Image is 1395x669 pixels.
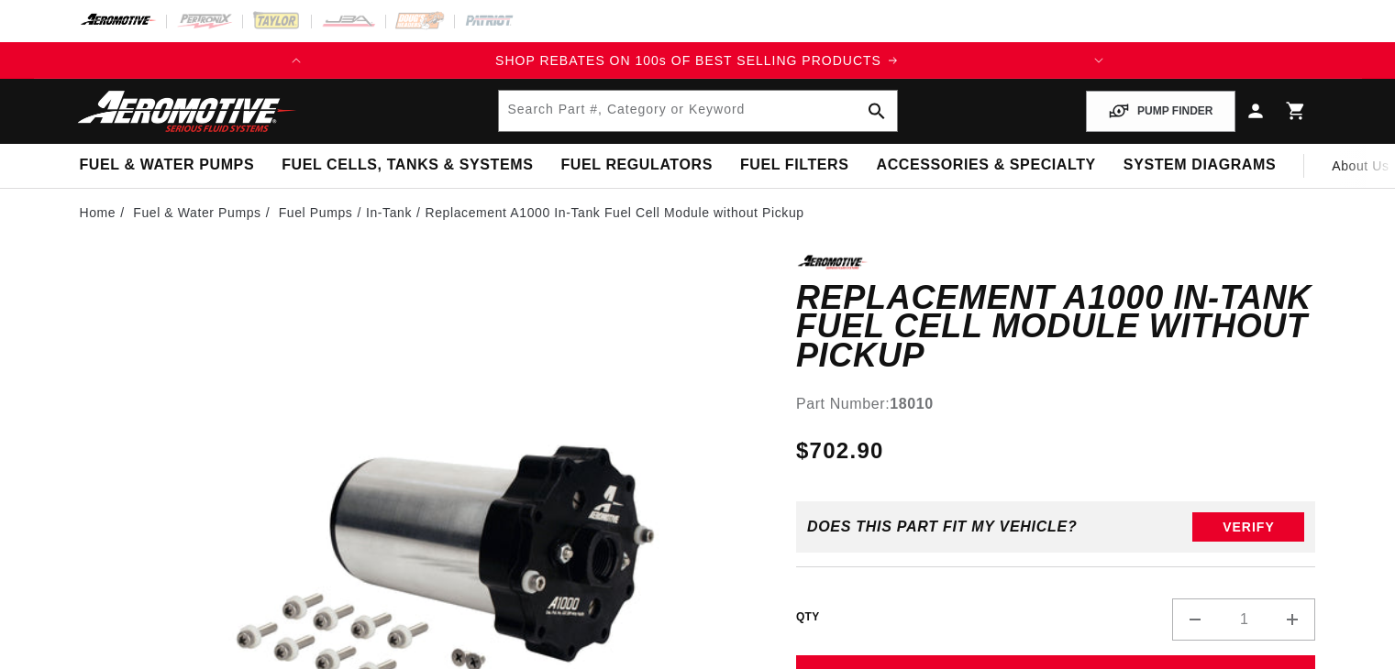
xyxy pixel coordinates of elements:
summary: Accessories & Specialty [863,144,1110,187]
div: Part Number: [796,392,1316,416]
span: Fuel Cells, Tanks & Systems [282,156,533,175]
span: SHOP REBATES ON 100s OF BEST SELLING PRODUCTS [495,53,881,68]
summary: Fuel Filters [726,144,863,187]
a: Fuel Pumps [279,203,353,223]
span: Fuel Filters [740,156,849,175]
a: Home [80,203,116,223]
h1: Replacement A1000 In-Tank Fuel Cell Module without Pickup [796,283,1316,370]
button: Verify [1192,512,1304,542]
span: Fuel & Water Pumps [80,156,255,175]
input: Search by Part Number, Category or Keyword [499,91,897,131]
slideshow-component: Translation missing: en.sections.announcements.announcement_bar [34,42,1362,79]
a: Fuel & Water Pumps [133,203,260,223]
li: In-Tank [366,203,426,223]
span: About Us [1332,159,1389,173]
div: Announcement [315,50,1079,71]
a: SHOP REBATES ON 100s OF BEST SELLING PRODUCTS [315,50,1079,71]
button: Translation missing: en.sections.announcements.previous_announcement [278,42,315,79]
nav: breadcrumbs [80,203,1316,223]
button: Translation missing: en.sections.announcements.next_announcement [1080,42,1117,79]
summary: Fuel Regulators [547,144,725,187]
div: Does This part fit My vehicle? [807,519,1078,535]
li: Replacement A1000 In-Tank Fuel Cell Module without Pickup [426,203,804,223]
span: $702.90 [796,434,884,467]
label: QTY [796,609,820,625]
summary: Fuel Cells, Tanks & Systems [268,144,547,187]
div: 1 of 2 [315,50,1079,71]
strong: 18010 [890,396,934,411]
span: Fuel Regulators [560,156,712,175]
img: Aeromotive [72,90,302,133]
span: System Diagrams [1124,156,1276,175]
button: PUMP FINDER [1086,91,1234,132]
summary: Fuel & Water Pumps [66,144,269,187]
summary: System Diagrams [1110,144,1290,187]
span: Accessories & Specialty [877,156,1096,175]
button: search button [857,91,897,131]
